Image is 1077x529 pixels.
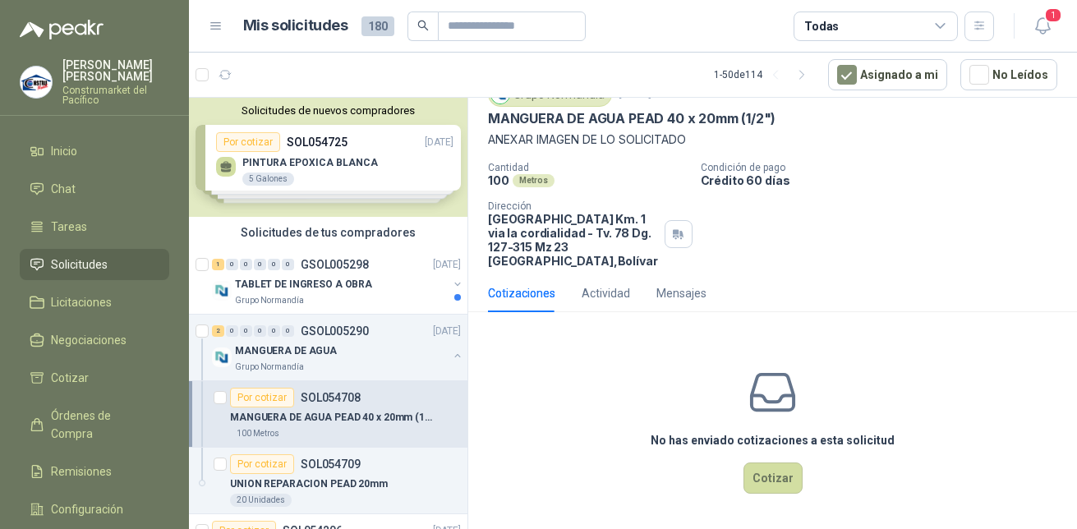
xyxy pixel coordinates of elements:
[20,456,169,487] a: Remisiones
[235,294,304,307] p: Grupo Normandía
[235,361,304,374] p: Grupo Normandía
[230,494,292,507] div: 20 Unidades
[254,325,266,337] div: 0
[51,142,77,160] span: Inicio
[51,218,87,236] span: Tareas
[51,180,76,198] span: Chat
[230,388,294,407] div: Por cotizar
[20,20,104,39] img: Logo peakr
[488,173,509,187] p: 100
[62,85,169,105] p: Construmarket del Pacífico
[714,62,815,88] div: 1 - 50 de 114
[651,431,895,449] h3: No has enviado cotizaciones a esta solicitud
[51,331,127,349] span: Negociaciones
[212,255,464,307] a: 1 0 0 0 0 0 GSOL005298[DATE] Company LogoTABLET DE INGRESO A OBRAGrupo Normandía
[20,324,169,356] a: Negociaciones
[51,407,154,443] span: Órdenes de Compra
[656,284,706,302] div: Mensajes
[488,200,658,212] p: Dirección
[226,325,238,337] div: 0
[960,59,1057,90] button: No Leídos
[282,259,294,270] div: 0
[701,162,1070,173] p: Condición de pago
[433,324,461,339] p: [DATE]
[212,347,232,367] img: Company Logo
[1028,11,1057,41] button: 1
[361,16,394,36] span: 180
[21,67,52,98] img: Company Logo
[582,284,630,302] div: Actividad
[51,462,112,481] span: Remisiones
[828,59,947,90] button: Asignado a mi
[235,343,337,359] p: MANGUERA DE AGUA
[20,211,169,242] a: Tareas
[243,14,348,38] h1: Mis solicitudes
[1044,7,1062,23] span: 1
[417,20,429,31] span: search
[268,259,280,270] div: 0
[301,325,369,337] p: GSOL005290
[268,325,280,337] div: 0
[212,325,224,337] div: 2
[513,174,555,187] div: Metros
[230,476,388,492] p: UNION REPARACION PEAD 20mm
[230,454,294,474] div: Por cotizar
[189,448,467,514] a: Por cotizarSOL054709UNION REPARACION PEAD 20mm20 Unidades
[488,162,688,173] p: Cantidad
[189,381,467,448] a: Por cotizarSOL054708MANGUERA DE AGUA PEAD 40 x 20mm (1/2")100 Metros
[804,17,839,35] div: Todas
[51,500,123,518] span: Configuración
[20,173,169,205] a: Chat
[20,287,169,318] a: Licitaciones
[230,410,435,425] p: MANGUERA DE AGUA PEAD 40 x 20mm (1/2")
[196,104,461,117] button: Solicitudes de nuevos compradores
[226,259,238,270] div: 0
[230,427,286,440] div: 100 Metros
[240,259,252,270] div: 0
[189,217,467,248] div: Solicitudes de tus compradores
[20,136,169,167] a: Inicio
[488,212,658,268] p: [GEOGRAPHIC_DATA] Km. 1 via la cordialidad - Tv. 78 Dg. 127-315 Mz 23 [GEOGRAPHIC_DATA] , Bolívar
[488,284,555,302] div: Cotizaciones
[254,259,266,270] div: 0
[20,400,169,449] a: Órdenes de Compra
[189,98,467,217] div: Solicitudes de nuevos compradoresPor cotizarSOL054725[DATE] PINTURA EPOXICA BLANCA5 GalonesPor co...
[212,281,232,301] img: Company Logo
[301,392,361,403] p: SOL054708
[20,362,169,393] a: Cotizar
[488,110,776,127] p: MANGUERA DE AGUA PEAD 40 x 20mm (1/2")
[743,462,803,494] button: Cotizar
[433,257,461,273] p: [DATE]
[212,321,464,374] a: 2 0 0 0 0 0 GSOL005290[DATE] Company LogoMANGUERA DE AGUAGrupo Normandía
[301,259,369,270] p: GSOL005298
[20,249,169,280] a: Solicitudes
[20,494,169,525] a: Configuración
[240,325,252,337] div: 0
[235,277,372,292] p: TABLET DE INGRESO A OBRA
[51,255,108,274] span: Solicitudes
[212,259,224,270] div: 1
[51,293,112,311] span: Licitaciones
[301,458,361,470] p: SOL054709
[488,131,1057,149] p: ANEXAR IMAGEN DE LO SOLICITADO
[282,325,294,337] div: 0
[51,369,89,387] span: Cotizar
[62,59,169,82] p: [PERSON_NAME] [PERSON_NAME]
[701,173,1070,187] p: Crédito 60 días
